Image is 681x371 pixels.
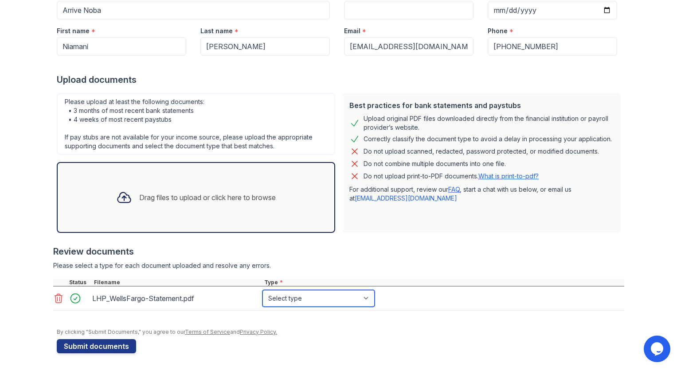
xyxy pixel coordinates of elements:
a: What is print-to-pdf? [478,172,539,180]
div: Please upload at least the following documents: • 3 months of most recent bank statements • 4 wee... [57,93,335,155]
p: For additional support, review our , start a chat with us below, or email us at [349,185,614,203]
div: Drag files to upload or click here to browse [139,192,276,203]
div: Correctly classify the document type to avoid a delay in processing your application. [364,134,612,144]
label: Email [344,27,360,35]
label: First name [57,27,90,35]
p: Do not upload print-to-PDF documents. [364,172,539,181]
div: LHP_WellsFargo-Statement.pdf [92,291,259,305]
div: Best practices for bank statements and paystubs [349,100,614,111]
label: Last name [200,27,233,35]
a: Terms of Service [185,328,230,335]
div: Upload documents [57,73,624,86]
div: Do not upload scanned, redacted, password protected, or modified documents. [364,146,599,157]
div: Do not combine multiple documents into one file. [364,158,506,169]
div: Please select a type for each document uploaded and resolve any errors. [53,261,624,270]
a: FAQ [448,185,460,193]
div: Upload original PDF files downloaded directly from the financial institution or payroll provider’... [364,114,614,132]
label: Phone [488,27,508,35]
div: Type [262,279,624,286]
button: Submit documents [57,339,136,353]
div: Review documents [53,245,624,258]
div: Filename [92,279,262,286]
a: Privacy Policy. [240,328,277,335]
a: [EMAIL_ADDRESS][DOMAIN_NAME] [355,194,457,202]
div: By clicking "Submit Documents," you agree to our and [57,328,624,336]
div: Status [67,279,92,286]
iframe: chat widget [644,336,672,362]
